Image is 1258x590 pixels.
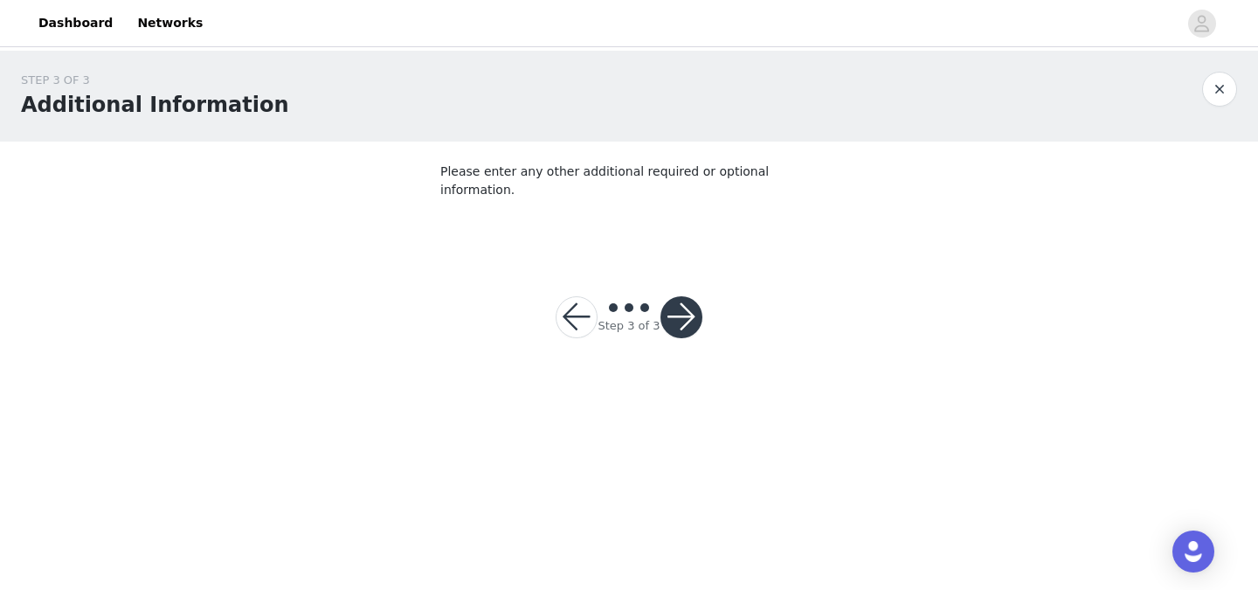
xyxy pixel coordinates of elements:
[1193,10,1210,38] div: avatar
[21,89,288,121] h1: Additional Information
[598,317,660,335] div: Step 3 of 3
[1172,531,1214,573] div: Open Intercom Messenger
[21,72,288,89] div: STEP 3 OF 3
[440,163,818,199] p: Please enter any other additional required or optional information.
[127,3,213,43] a: Networks
[28,3,123,43] a: Dashboard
